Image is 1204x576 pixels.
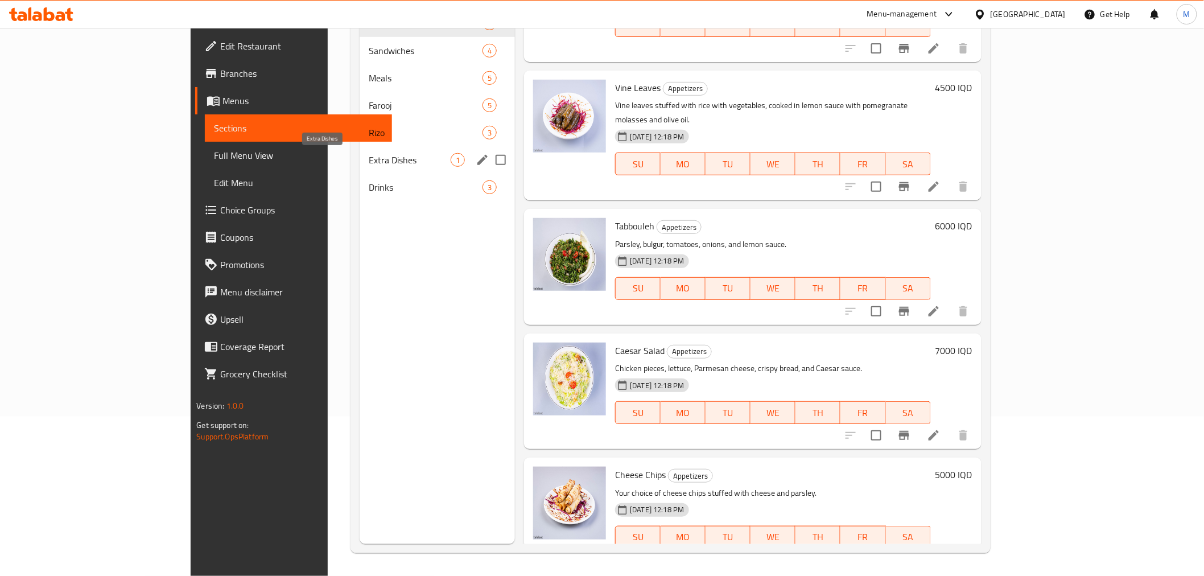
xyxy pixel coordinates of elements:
span: FR [845,405,881,421]
a: Edit Restaurant [195,32,391,60]
button: delete [950,35,977,62]
button: MO [661,153,706,175]
button: FR [840,277,885,300]
span: Sandwiches [369,44,483,57]
div: Rizo3 [360,119,515,146]
span: MO [665,529,701,545]
img: Cheese Chips [533,467,606,540]
div: Menu-management [867,7,937,21]
span: MO [665,17,701,34]
span: Version: [196,398,224,413]
nav: Menu sections [360,5,515,205]
div: Appetizers [668,469,713,483]
span: Upsell [220,312,382,326]
span: Branches [220,67,382,80]
div: Meals5 [360,64,515,92]
button: MO [661,401,706,424]
div: Extra Dishes1edit [360,146,515,174]
span: WE [755,405,791,421]
span: SU [620,280,656,297]
span: Get support on: [196,418,249,433]
button: Branch-specific-item [890,422,918,449]
div: items [483,44,497,57]
span: Edit Restaurant [220,39,382,53]
a: Edit menu item [927,429,941,442]
span: Drinks [369,180,483,194]
div: items [483,98,497,112]
a: Full Menu View [205,142,391,169]
h6: 5000 IQD [935,467,972,483]
span: Coverage Report [220,340,382,353]
span: 1.0.0 [226,398,244,413]
img: Caesar Salad [533,343,606,415]
a: Coupons [195,224,391,251]
span: Edit Menu [214,176,382,190]
button: TH [795,401,840,424]
span: WE [755,280,791,297]
a: Edit menu item [927,42,941,55]
button: TH [795,277,840,300]
button: delete [950,298,977,325]
button: TH [795,153,840,175]
button: WE [751,401,795,424]
button: TU [706,401,751,424]
a: Edit Menu [205,169,391,196]
button: delete [950,422,977,449]
p: Your choice of cheese chips stuffed with cheese and parsley. [615,486,930,500]
div: Farooj5 [360,92,515,119]
button: TU [706,277,751,300]
span: FR [845,529,881,545]
button: SA [886,277,931,300]
span: Vine Leaves [615,79,661,96]
a: Upsell [195,306,391,333]
button: TU [706,526,751,549]
button: SU [615,401,661,424]
span: Promotions [220,258,382,271]
button: SU [615,153,661,175]
button: WE [751,153,795,175]
button: MO [661,526,706,549]
span: Sections [214,121,382,135]
span: SU [620,156,656,172]
span: Rizo [369,126,483,139]
button: TH [795,526,840,549]
span: Appetizers [667,345,711,358]
a: Edit menu item [927,305,941,318]
span: FR [845,280,881,297]
span: Select to update [864,175,888,199]
a: Menus [195,87,391,114]
span: TH [800,156,836,172]
a: Grocery Checklist [195,360,391,388]
span: TU [710,280,746,297]
button: Branch-specific-item [890,173,918,200]
div: items [483,180,497,194]
span: Farooj [369,98,483,112]
a: Promotions [195,251,391,278]
span: FR [845,156,881,172]
span: Meals [369,71,483,85]
button: SU [615,526,661,549]
a: Menu disclaimer [195,278,391,306]
span: [DATE] 12:18 PM [625,131,688,142]
span: SA [890,280,926,297]
a: Edit menu item [927,180,941,194]
span: MO [665,156,701,172]
h6: 7000 IQD [935,343,972,359]
span: Coupons [220,231,382,244]
span: MO [665,280,701,297]
button: WE [751,277,795,300]
span: FR [845,17,881,34]
p: Parsley, bulgur, tomatoes, onions, and lemon sauce. [615,237,930,252]
span: 4 [483,46,496,56]
span: Appetizers [657,221,701,234]
span: TU [710,156,746,172]
a: Support.OpsPlatform [196,429,269,444]
span: TH [800,529,836,545]
span: TH [800,280,836,297]
span: WE [755,17,791,34]
a: Choice Groups [195,196,391,224]
img: Tabbouleh [533,218,606,291]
